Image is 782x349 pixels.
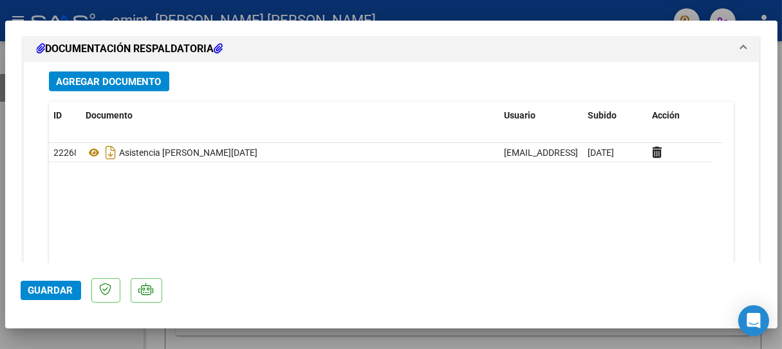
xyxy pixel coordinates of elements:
[647,102,712,129] datatable-header-cell: Acción
[86,147,258,158] span: Asistencia [PERSON_NAME][DATE]
[54,110,62,120] span: ID
[21,281,81,300] button: Guardar
[24,36,759,62] mat-expansion-panel-header: DOCUMENTACIÓN RESPALDATORIA
[653,110,680,120] span: Acción
[28,285,73,296] span: Guardar
[57,76,162,88] span: Agregar Documento
[37,41,223,57] h1: DOCUMENTACIÓN RESPALDATORIA
[49,71,169,91] button: Agregar Documento
[86,110,133,120] span: Documento
[499,102,583,129] datatable-header-cell: Usuario
[583,102,647,129] datatable-header-cell: Subido
[24,62,759,325] div: DOCUMENTACIÓN RESPALDATORIA
[588,147,615,158] span: [DATE]
[588,110,617,120] span: Subido
[49,102,81,129] datatable-header-cell: ID
[505,110,536,120] span: Usuario
[738,305,769,336] div: Open Intercom Messenger
[103,142,120,163] i: Descargar documento
[54,147,80,158] span: 22268
[81,102,499,129] datatable-header-cell: Documento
